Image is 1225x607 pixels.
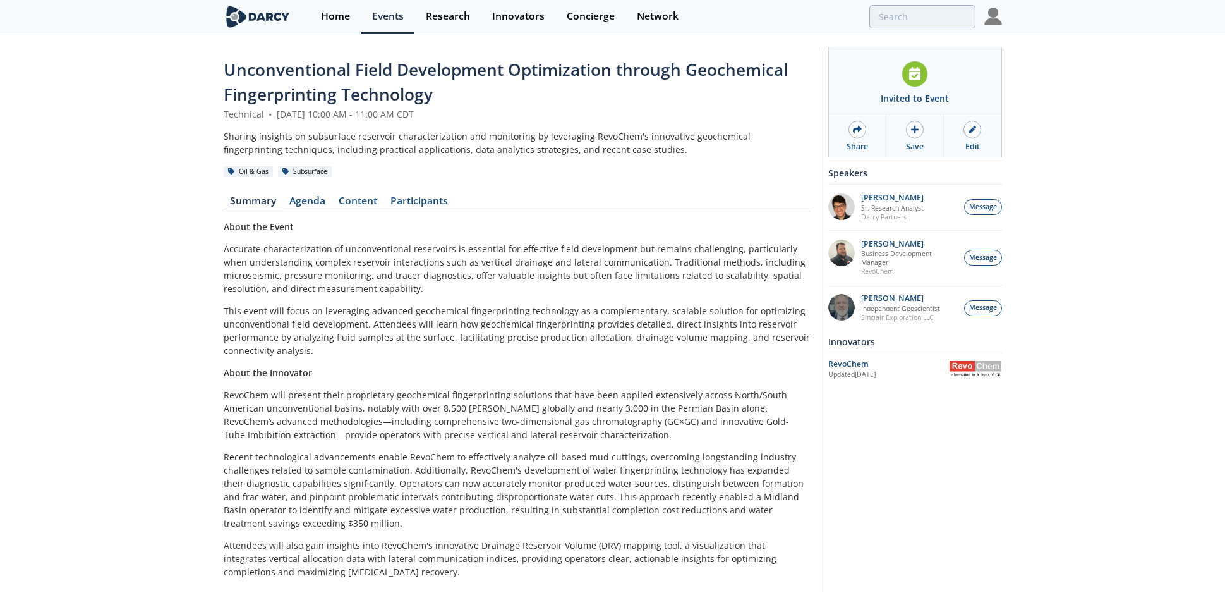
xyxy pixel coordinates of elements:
p: Sinclair Exploration LLC [861,313,940,322]
p: [PERSON_NAME] [861,240,957,248]
div: Network [637,11,679,21]
img: 2k2ez1SvSiOh3gKHmcgF [828,240,855,266]
strong: About the Innovator [224,367,312,379]
div: Share [847,141,868,152]
div: Edit [965,141,980,152]
div: Updated [DATE] [828,370,949,380]
div: Oil & Gas [224,166,274,178]
a: RevoChem Updated[DATE] RevoChem [828,358,1002,380]
span: Message [969,202,997,212]
div: Save [906,141,924,152]
img: RevoChem [949,361,1002,377]
p: Business Development Manager [861,249,957,267]
a: Summary [224,196,283,211]
div: Speakers [828,162,1002,184]
button: Message [964,250,1002,266]
strong: About the Event [224,221,294,233]
p: [PERSON_NAME] [861,193,924,202]
a: Agenda [283,196,332,211]
div: Events [372,11,404,21]
a: Edit [944,114,1001,157]
span: Unconventional Field Development Optimization through Geochemical Fingerprinting Technology [224,58,788,106]
p: Independent Geoscientist [861,304,940,313]
a: Content [332,196,384,211]
p: RevoChem will present their proprietary geochemical fingerprinting solutions that have been appli... [224,388,810,441]
span: Message [969,253,997,263]
img: pfbUXw5ZTiaeWmDt62ge [828,193,855,220]
img: logo-wide.svg [224,6,293,28]
img: 790b61d6-77b3-4134-8222-5cb555840c93 [828,294,855,321]
div: Subsurface [278,166,332,178]
div: Research [426,11,470,21]
span: Message [969,303,997,313]
iframe: chat widget [1172,556,1212,594]
a: Participants [384,196,455,211]
p: Sr. Research Analyst [861,204,924,212]
div: Innovators [492,11,545,21]
p: Accurate characterization of unconventional reservoirs is essential for effective field developme... [224,242,810,295]
img: Profile [984,8,1002,25]
div: Invited to Event [881,92,949,105]
div: Home [321,11,350,21]
span: • [267,108,274,120]
div: Sharing insights on subsurface reservoir characterization and monitoring by leveraging RevoChem's... [224,130,810,156]
button: Message [964,300,1002,316]
p: Darcy Partners [861,212,924,221]
div: Technical [DATE] 10:00 AM - 11:00 AM CDT [224,107,810,121]
p: This event will focus on leveraging advanced geochemical fingerprinting technology as a complemen... [224,304,810,357]
div: RevoChem [828,359,949,370]
input: Advanced Search [869,5,975,28]
button: Message [964,199,1002,215]
p: [PERSON_NAME] [861,294,940,303]
div: Innovators [828,331,1002,353]
div: Concierge [567,11,615,21]
p: Attendees will also gain insights into RevoChem's innovative Drainage Reservoir Volume (DRV) mapp... [224,539,810,579]
p: RevoChem [861,267,957,276]
p: Recent technological advancements enable RevoChem to effectively analyze oil-based mud cuttings, ... [224,450,810,530]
